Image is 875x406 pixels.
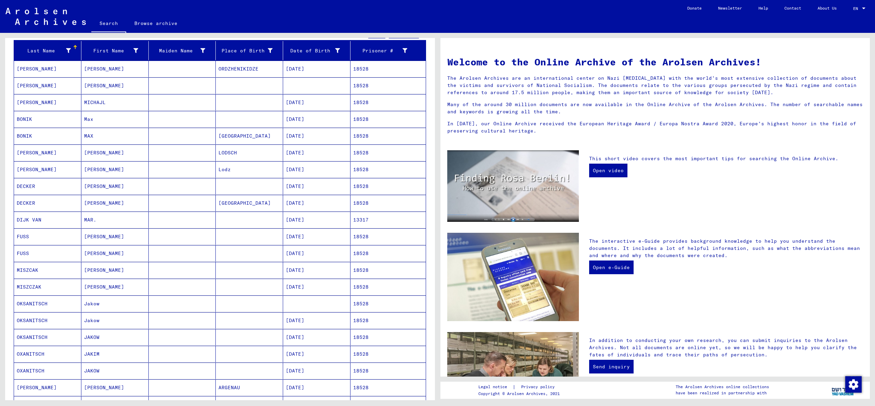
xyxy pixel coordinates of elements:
mat-cell: [PERSON_NAME] [81,161,149,178]
mat-header-cell: First Name [81,41,149,60]
mat-cell: [PERSON_NAME] [14,144,81,161]
mat-cell: 18528 [350,61,426,77]
div: Last Name [17,45,81,56]
mat-cell: 18528 [350,178,426,194]
img: Arolsen_neg.svg [5,8,86,25]
mat-cell: OXANITSCH [14,346,81,362]
div: | [478,383,563,391]
mat-header-cell: Maiden Name [149,41,216,60]
mat-cell: [DATE] [283,178,350,194]
mat-cell: [DATE] [283,111,350,127]
a: Open e-Guide [589,261,634,274]
mat-cell: 18528 [350,161,426,178]
mat-cell: DIJK VAN [14,212,81,228]
mat-cell: [DATE] [283,195,350,211]
mat-cell: JAKOW [81,329,149,345]
mat-cell: MISZCAK [14,262,81,278]
mat-cell: 18528 [350,228,426,245]
mat-cell: 18528 [350,279,426,295]
mat-cell: 18528 [350,94,426,111]
mat-cell: [DATE] [283,329,350,345]
img: eguide.jpg [447,233,579,321]
mat-cell: [DATE] [283,128,350,144]
mat-cell: MAX [81,128,149,144]
a: Send inquiry [589,360,634,373]
p: The Arolsen Archives online collections [676,384,769,390]
p: Many of the around 30 million documents are now available in the Online Archive of the Arolsen Ar... [447,101,863,115]
img: yv_logo.png [830,381,856,398]
mat-cell: [PERSON_NAME] [81,379,149,396]
mat-cell: [PERSON_NAME] [81,77,149,94]
mat-cell: 18528 [350,363,426,379]
mat-cell: [DATE] [283,346,350,362]
mat-cell: OKSANITSCH [14,295,81,312]
p: The Arolsen Archives are an international center on Nazi [MEDICAL_DATA] with the world’s most ext... [447,75,863,96]
mat-cell: ORDZHENIKIDZE [216,61,283,77]
mat-cell: [DATE] [283,379,350,396]
mat-cell: JAKOW [81,363,149,379]
span: EN [853,6,861,11]
mat-cell: BONIK [14,128,81,144]
mat-cell: [PERSON_NAME] [14,379,81,396]
mat-cell: 18528 [350,111,426,127]
mat-cell: [PERSON_NAME] [14,161,81,178]
mat-cell: [GEOGRAPHIC_DATA] [216,195,283,211]
mat-cell: 18528 [350,312,426,329]
p: The interactive e-Guide provides background knowledge to help you understand the documents. It in... [589,238,863,259]
mat-cell: [PERSON_NAME] [14,77,81,94]
mat-cell: [PERSON_NAME] [81,178,149,194]
mat-cell: Max [81,111,149,127]
mat-cell: MAR. [81,212,149,228]
mat-cell: [PERSON_NAME] [81,262,149,278]
mat-cell: [DATE] [283,161,350,178]
mat-header-cell: Last Name [14,41,81,60]
mat-cell: Jakow [81,295,149,312]
mat-cell: [DATE] [283,61,350,77]
mat-cell: 18528 [350,262,426,278]
mat-cell: [DATE] [283,262,350,278]
mat-cell: 18528 [350,329,426,345]
mat-cell: [PERSON_NAME] [81,61,149,77]
mat-cell: [PERSON_NAME] [81,245,149,262]
mat-cell: DECKER [14,195,81,211]
mat-cell: [DATE] [283,279,350,295]
p: have been realized in partnership with [676,390,769,396]
mat-cell: OKSANITSCH [14,312,81,329]
p: In addition to conducting your own research, you can submit inquiries to the Arolsen Archives. No... [589,337,863,358]
div: Place of Birth [218,47,273,54]
div: Place of Birth [218,45,283,56]
mat-cell: [PERSON_NAME] [14,94,81,111]
p: Copyright © Arolsen Archives, 2021 [478,391,563,397]
mat-cell: 18528 [350,77,426,94]
p: This short video covers the most important tips for searching the Online Archive. [589,155,863,162]
mat-cell: [DATE] [283,212,350,228]
mat-cell: 18528 [350,128,426,144]
mat-cell: [DATE] [283,144,350,161]
mat-cell: 18528 [350,346,426,362]
mat-cell: [DATE] [283,228,350,245]
mat-cell: 18528 [350,295,426,312]
mat-header-cell: Date of Birth [283,41,350,60]
mat-cell: 13317 [350,212,426,228]
div: Maiden Name [151,47,206,54]
mat-cell: FUSS [14,245,81,262]
mat-cell: FUSS [14,228,81,245]
div: Prisoner # [353,47,407,54]
mat-cell: [GEOGRAPHIC_DATA] [216,128,283,144]
div: Maiden Name [151,45,216,56]
mat-cell: OXANITSCH [14,363,81,379]
div: Prisoner # [353,45,417,56]
mat-cell: LODSCH [216,144,283,161]
mat-cell: [DATE] [283,363,350,379]
mat-cell: 18528 [350,379,426,396]
div: Date of Birth [286,45,350,56]
mat-cell: [PERSON_NAME] [14,61,81,77]
mat-cell: OKSANITSCH [14,329,81,345]
img: video.jpg [447,150,579,222]
h1: Welcome to the Online Archive of the Arolsen Archives! [447,55,863,69]
div: First Name [84,47,138,54]
a: Privacy policy [516,383,563,391]
mat-cell: 18528 [350,144,426,161]
mat-cell: [DATE] [283,312,350,329]
div: Last Name [17,47,71,54]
